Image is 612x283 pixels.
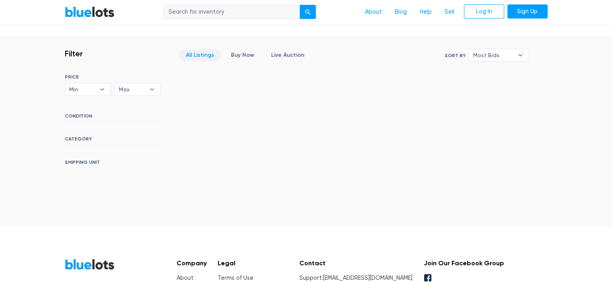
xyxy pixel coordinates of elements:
b: ▾ [144,83,161,95]
h6: CATEGORY [65,136,161,145]
a: All Listings [179,49,221,61]
h6: PRICE [65,74,161,80]
span: Max [119,83,145,95]
a: Sign Up [507,4,548,19]
a: Sell [438,4,461,20]
h5: Company [177,259,207,267]
a: Log In [464,4,504,19]
h5: Legal [218,259,288,267]
a: Terms of Use [218,275,253,281]
span: Min [69,83,96,95]
h3: Filter [65,49,83,58]
a: Help [413,4,438,20]
h5: Join Our Facebook Group [423,259,504,267]
b: ▾ [94,83,111,95]
li: Support: [299,274,412,283]
a: BlueLots [65,6,115,18]
label: Sort By [445,52,466,59]
a: Buy Now [224,49,261,61]
a: Blog [388,4,413,20]
h6: CONDITION [65,113,161,122]
h6: SHIPPING UNIT [65,159,161,168]
a: Live Auction [264,49,311,61]
h5: Contact [299,259,412,267]
input: Search for inventory [163,5,300,19]
a: About [177,275,194,281]
b: ▾ [512,49,529,61]
a: BlueLots [65,258,115,270]
a: About [359,4,388,20]
a: [EMAIL_ADDRESS][DOMAIN_NAME] [323,275,412,281]
span: Most Bids [473,49,513,61]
